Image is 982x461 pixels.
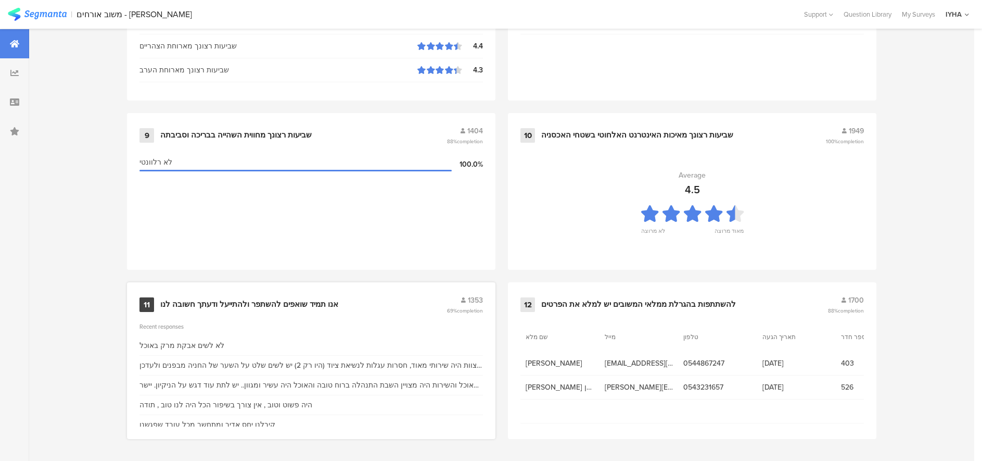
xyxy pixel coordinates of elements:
[679,170,706,181] div: Average
[828,307,864,315] span: 88%
[897,9,940,19] a: My Surveys
[462,65,483,76] div: 4.3
[462,41,483,52] div: 4.4
[849,126,864,136] span: 1949
[838,138,864,145] span: completion
[457,307,483,315] span: completion
[452,159,483,170] div: 100.0%
[139,380,483,391] div: האוכל והשירות היה מצויין השבת התנהלה ברוח טובה והאוכל היה עשיר ומגוון.. יש לתת עוד דגש על הניקיון...
[841,332,888,342] section: מספר חדר
[683,332,730,342] section: טלפון
[447,307,483,315] span: 69%
[946,9,962,19] div: IYHA
[841,382,910,393] span: 526
[685,182,700,197] div: 4.5
[139,65,417,76] div: שביעות רצונך מארוחת הערב
[520,128,535,143] div: 10
[71,8,72,20] div: |
[139,419,275,430] div: קיבלנו יחס אדיב ומתחשב מכל עובד שפגשנו
[605,332,652,342] section: מייל
[838,307,864,315] span: completion
[826,138,864,145] span: 100%
[762,382,831,393] span: [DATE]
[139,340,224,351] div: לא לשים אבקת מרק באוכל
[605,358,673,369] span: [EMAIL_ADDRESS][DOMAIN_NAME]
[541,130,733,141] div: שביעות רצונך מאיכות האינטרנט האלחוטי בשטחי האכסניה
[541,300,736,310] div: להשתתפות בהגרלת ממלאי המשובים יש למלא את הפרטים
[683,382,752,393] span: 0543231657
[139,41,417,52] div: שביעות רצונך מארוחת הצהריים
[804,6,833,22] div: Support
[605,382,673,393] span: [PERSON_NAME][EMAIL_ADDRESS][DOMAIN_NAME]
[139,157,172,168] span: לא רלוונטי
[762,332,809,342] section: תאריך הגעה
[139,400,312,410] div: היה פשוט וטוב , אין צורך בשיפור הכל היה לנו טוב , תודה
[641,227,665,241] div: לא מרוצה
[526,358,594,369] span: [PERSON_NAME]
[8,8,67,21] img: segmanta logo
[76,9,192,19] div: משוב אורחים - [PERSON_NAME]
[526,382,594,393] span: [PERSON_NAME] ביתן [PERSON_NAME]
[139,360,483,371] div: הצוות היה שירותי מאוד, חסרות עגלות לנשיאת ציוד (היו רק 2) יש לשים שלט על השער של החניה מבפנים ולע...
[848,295,864,306] span: 1700
[683,358,752,369] span: 0544867247
[139,297,154,312] div: 11
[160,130,312,141] div: שביעות רצונך מחווית השהייה בבריכה וסביבתה
[139,128,154,143] div: 9
[447,138,483,145] span: 88%
[160,300,338,310] div: אנו תמיד שואפים להשתפר ולהתייעל ודעתך חשובה לנו
[838,9,897,19] a: Question Library
[715,227,744,241] div: מאוד מרוצה
[468,295,483,306] span: 1353
[520,297,535,312] div: 12
[841,358,910,369] span: 403
[457,138,483,145] span: completion
[526,332,572,342] section: שם מלא
[467,126,483,136] span: 1404
[762,358,831,369] span: [DATE]
[139,322,483,331] div: Recent responses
